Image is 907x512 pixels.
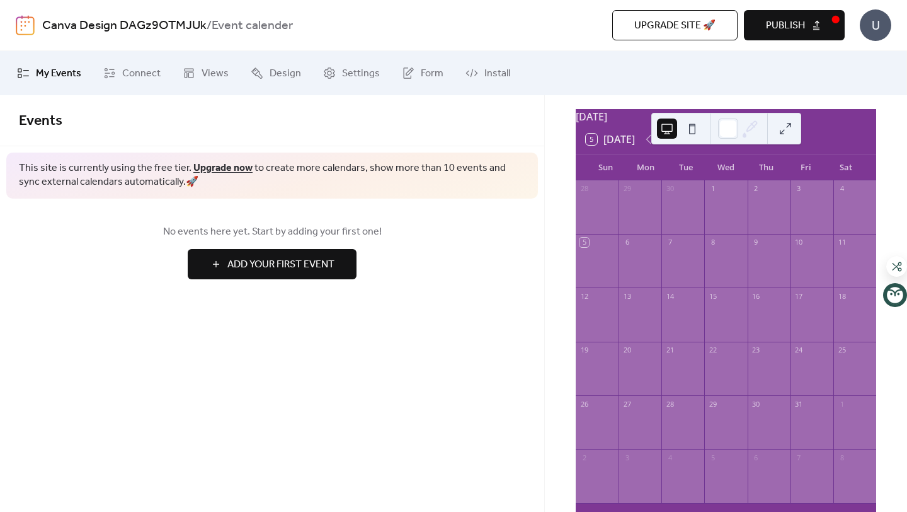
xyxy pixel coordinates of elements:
[666,155,706,180] div: Tue
[746,155,786,180] div: Thu
[837,291,847,301] div: 18
[36,66,81,81] span: My Events
[579,346,589,355] div: 19
[622,291,632,301] div: 13
[786,155,826,180] div: Fri
[837,238,847,247] div: 11
[212,14,293,38] b: Event calender
[456,56,520,90] a: Install
[837,453,847,462] div: 8
[794,238,804,247] div: 10
[794,346,804,355] div: 24
[634,18,716,33] span: Upgrade site 🚀
[579,184,589,194] div: 28
[173,56,238,90] a: Views
[751,238,761,247] div: 9
[751,291,761,301] div: 16
[193,158,253,178] a: Upgrade now
[665,346,675,355] div: 21
[392,56,453,90] a: Form
[94,56,170,90] a: Connect
[579,399,589,409] div: 26
[665,184,675,194] div: 30
[837,184,847,194] div: 4
[794,184,804,194] div: 3
[794,453,804,462] div: 7
[581,131,639,148] button: 5[DATE]
[794,291,804,301] div: 17
[19,107,62,135] span: Events
[19,161,525,190] span: This site is currently using the free tier. to create more calendars, show more than 10 events an...
[19,224,525,240] span: No events here yet. Start by adding your first one!
[622,453,632,462] div: 3
[837,346,847,355] div: 25
[665,399,675,409] div: 28
[421,66,443,81] span: Form
[751,346,761,355] div: 23
[576,109,876,124] div: [DATE]
[708,399,717,409] div: 29
[708,453,717,462] div: 5
[342,66,380,81] span: Settings
[579,453,589,462] div: 2
[8,56,91,90] a: My Events
[241,56,311,90] a: Design
[188,249,357,279] button: Add Your First Event
[612,10,738,40] button: Upgrade site 🚀
[122,66,161,81] span: Connect
[202,66,229,81] span: Views
[751,184,761,194] div: 2
[837,399,847,409] div: 1
[708,291,717,301] div: 15
[622,346,632,355] div: 20
[484,66,510,81] span: Install
[860,9,891,41] div: U
[586,155,626,180] div: Sun
[794,399,804,409] div: 31
[622,184,632,194] div: 29
[706,155,746,180] div: Wed
[826,155,866,180] div: Sat
[16,15,35,35] img: logo
[766,18,805,33] span: Publish
[622,238,632,247] div: 6
[579,238,589,247] div: 5
[665,453,675,462] div: 4
[751,453,761,462] div: 6
[665,238,675,247] div: 7
[744,10,845,40] button: Publish
[270,66,301,81] span: Design
[751,399,761,409] div: 30
[626,155,666,180] div: Mon
[708,238,717,247] div: 8
[622,399,632,409] div: 27
[708,184,717,194] div: 1
[665,291,675,301] div: 14
[42,14,207,38] a: Canva Design DAGz9OTMJUk
[227,257,334,272] span: Add Your First Event
[19,249,525,279] a: Add Your First Event
[314,56,389,90] a: Settings
[708,346,717,355] div: 22
[207,14,212,38] b: /
[579,291,589,301] div: 12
